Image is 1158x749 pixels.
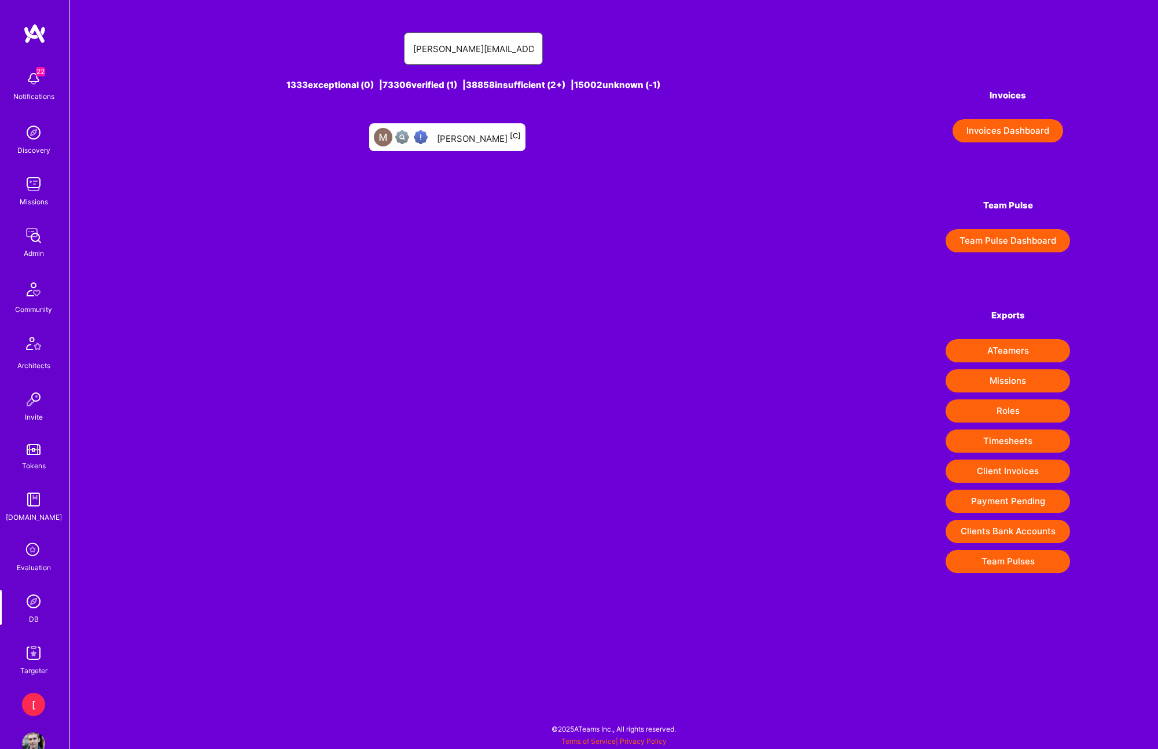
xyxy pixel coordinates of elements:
[22,224,45,247] img: admin teamwork
[437,130,521,145] div: [PERSON_NAME]
[946,310,1070,321] h4: Exports
[24,247,44,259] div: Admin
[374,128,392,146] img: User Avatar
[22,121,45,144] img: discovery
[365,119,530,156] a: User AvatarNot fully vettedHigh Potential User[PERSON_NAME][C]
[20,664,47,677] div: Targeter
[17,561,51,574] div: Evaluation
[946,90,1070,101] h4: Invoices
[13,90,54,102] div: Notifications
[23,539,45,561] i: icon SelectionTeam
[946,490,1070,513] button: Payment Pending
[27,444,41,455] img: tokens
[946,520,1070,543] button: Clients Bank Accounts
[69,714,1158,743] div: © 2025 ATeams Inc., All rights reserved.
[17,144,50,156] div: Discovery
[413,34,534,64] input: Search for an A-Teamer
[953,119,1063,142] button: Invoices Dashboard
[561,737,667,746] span: |
[414,130,428,144] img: High Potential User
[946,229,1070,252] button: Team Pulse Dashboard
[395,130,409,144] img: Not fully vetted
[36,67,45,76] span: 22
[946,369,1070,392] button: Missions
[946,550,1070,573] button: Team Pulses
[22,460,46,472] div: Tokens
[946,429,1070,453] button: Timesheets
[20,276,47,303] img: Community
[946,200,1070,211] h4: Team Pulse
[946,399,1070,423] button: Roles
[158,79,789,91] div: 1333 exceptional (0) | 73306 verified (1) | 38858 insufficient (2+) | 15002 unknown (-1)
[22,172,45,196] img: teamwork
[20,332,47,359] img: Architects
[23,23,46,44] img: logo
[20,196,48,208] div: Missions
[22,693,45,716] div: [
[22,488,45,511] img: guide book
[22,388,45,411] img: Invite
[620,737,667,746] a: Privacy Policy
[15,303,52,315] div: Community
[561,737,616,746] a: Terms of Service
[946,460,1070,483] button: Client Invoices
[946,339,1070,362] button: ATeamers
[510,131,521,140] sup: [C]
[22,590,45,613] img: Admin Search
[25,411,43,423] div: Invite
[17,359,50,372] div: Architects
[29,613,39,625] div: DB
[19,693,48,716] a: [
[946,119,1070,142] a: Invoices Dashboard
[22,67,45,90] img: bell
[22,641,45,664] img: Skill Targeter
[6,511,62,523] div: [DOMAIN_NAME]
